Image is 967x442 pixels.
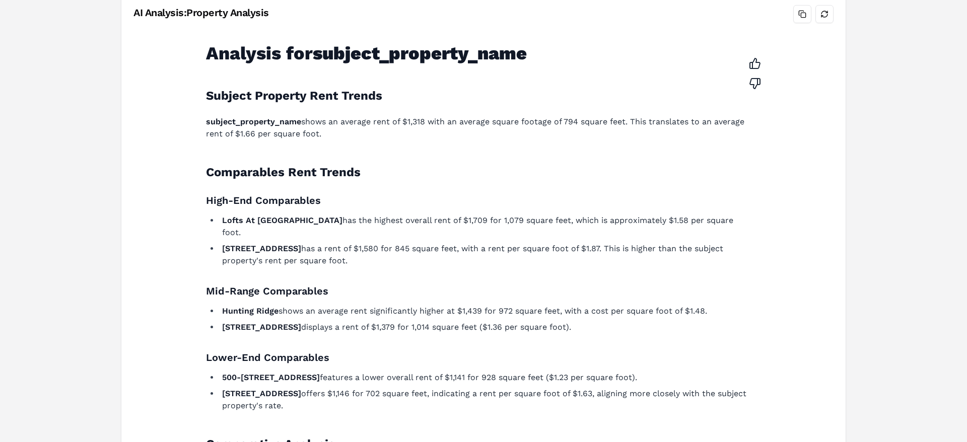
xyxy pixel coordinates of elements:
[222,373,320,382] strong: 500-[STREET_ADDRESS]
[793,5,811,23] button: Copy analysis
[206,116,749,140] p: shows an average rent of $1,318 with an average square footage of 794 square feet. This translate...
[815,5,834,23] button: Refresh analysis
[313,43,527,64] strong: subject_property_name
[206,192,749,208] h3: High-End Comparables
[206,283,749,299] h3: Mid-Range Comparables
[206,349,749,365] h3: Lower-End Comparables
[219,388,749,412] li: offers $1,146 for 702 square feet, indicating a rent per square foot of $1.63, aligning more clos...
[219,243,749,267] li: has a rent of $1,580 for 845 square feet, with a rent per square foot of $1.87. This is higher th...
[222,215,342,225] strong: Lofts At [GEOGRAPHIC_DATA]
[206,164,749,180] h2: Comparables Rent Trends
[222,306,279,316] strong: Hunting Ridge
[219,305,749,317] li: shows an average rent significantly higher at $1,439 for 972 square feet, with a cost per square ...
[219,372,749,384] li: features a lower overall rent of $1,141 for 928 square feet ($1.23 per square foot).
[206,43,749,63] h1: Analysis for
[222,322,301,332] strong: [STREET_ADDRESS]
[219,321,749,333] li: displays a rent of $1,379 for 1,014 square feet ($1.36 per square foot).
[206,117,301,126] strong: subject_property_name
[219,214,749,239] li: has the highest overall rent of $1,709 for 1,079 square feet, which is approximately $1.58 per sq...
[222,389,301,398] strong: [STREET_ADDRESS]
[206,88,749,104] h2: Subject Property Rent Trends
[222,244,301,253] strong: [STREET_ADDRESS]
[133,6,269,20] div: AI Analysis: Property Analysis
